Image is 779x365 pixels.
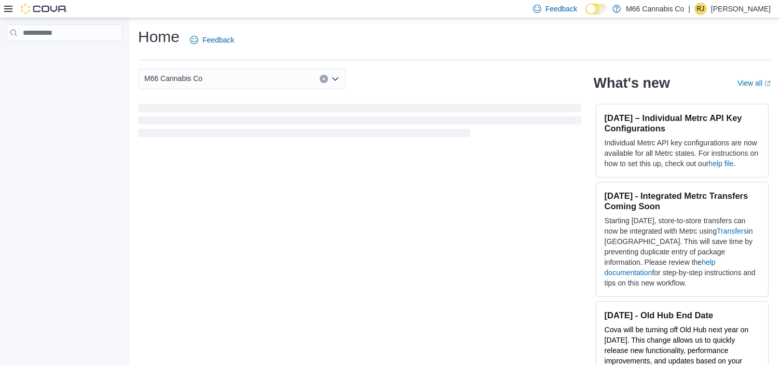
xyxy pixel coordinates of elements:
[202,35,234,45] span: Feedback
[708,159,733,168] a: help file
[331,75,339,83] button: Open list of options
[605,310,760,320] h3: [DATE] - Old Hub End Date
[594,75,670,91] h2: What's new
[21,4,67,14] img: Cova
[320,75,328,83] button: Clear input
[697,3,705,15] span: RJ
[688,3,690,15] p: |
[605,113,760,133] h3: [DATE] – Individual Metrc API Key Configurations
[585,4,607,15] input: Dark Mode
[186,30,238,50] a: Feedback
[138,26,180,47] h1: Home
[545,4,577,14] span: Feedback
[694,3,707,15] div: Rebecca Jackson
[605,138,760,169] p: Individual Metrc API key configurations are now available for all Metrc states. For instructions ...
[626,3,684,15] p: M66 Cannabis Co
[605,215,760,288] p: Starting [DATE], store-to-store transfers can now be integrated with Metrc using in [GEOGRAPHIC_D...
[605,258,716,277] a: help documentation
[764,80,771,87] svg: External link
[737,79,771,87] a: View allExternal link
[6,43,122,68] nav: Complex example
[144,72,202,85] span: M66 Cannabis Co
[605,191,760,211] h3: [DATE] - Integrated Metrc Transfers Coming Soon
[717,227,747,235] a: Transfers
[138,106,581,139] span: Loading
[711,3,771,15] p: [PERSON_NAME]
